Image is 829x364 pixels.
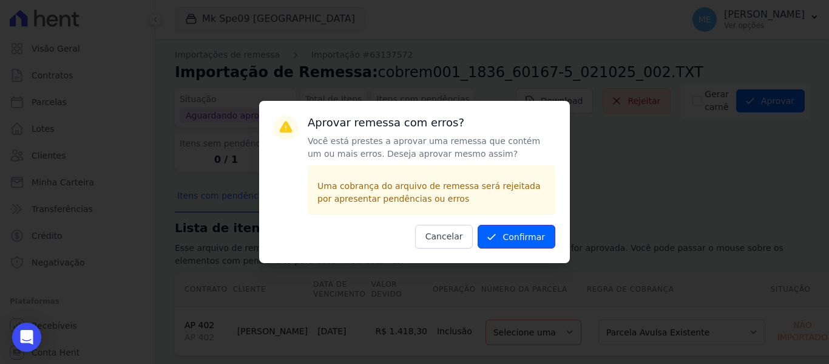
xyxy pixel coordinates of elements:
[415,225,473,249] button: Cancelar
[478,225,555,249] button: Confirmar
[308,115,555,130] h3: Aprovar remessa com erros?
[12,323,41,352] div: Open Intercom Messenger
[308,135,555,160] p: Você está prestes a aprovar uma remessa que contém um ou mais erros. Deseja aprovar mesmo assim?
[317,180,546,205] p: Uma cobrança do arquivo de remessa será rejeitada por apresentar pendências ou erros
